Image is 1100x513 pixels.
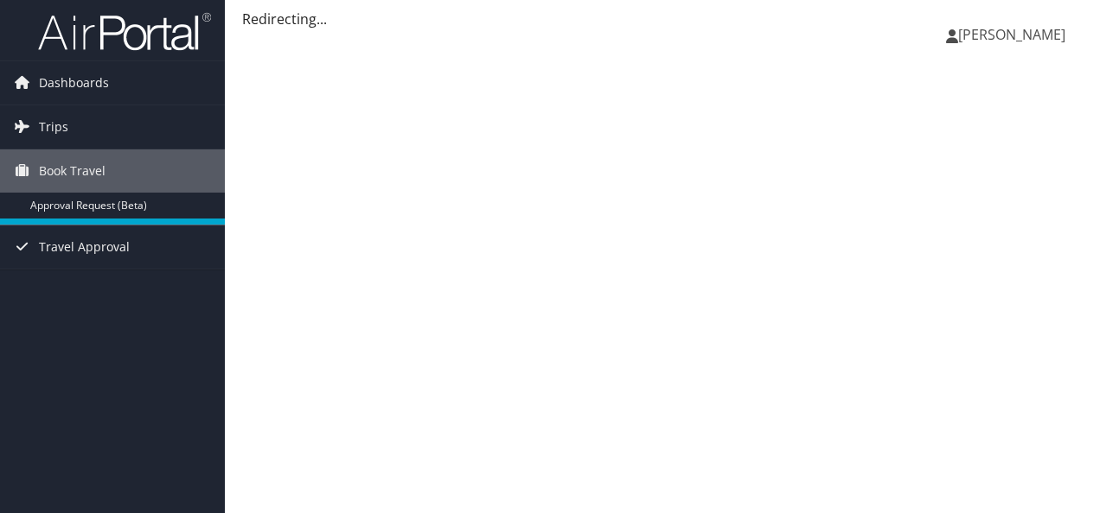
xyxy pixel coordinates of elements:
[958,25,1065,44] span: [PERSON_NAME]
[39,149,106,193] span: Book Travel
[39,105,68,149] span: Trips
[38,11,211,52] img: airportal-logo.png
[946,9,1083,60] a: [PERSON_NAME]
[39,225,130,269] span: Travel Approval
[39,61,109,104] span: Dashboards
[242,9,1083,29] div: Redirecting...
